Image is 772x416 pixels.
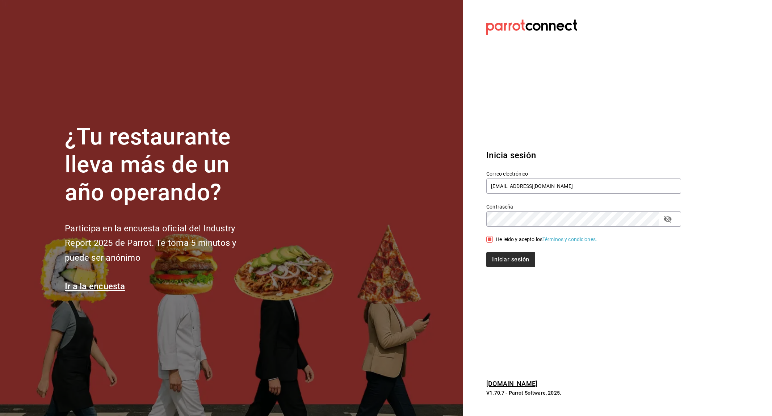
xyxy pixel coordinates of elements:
h3: Inicia sesión [486,149,681,162]
div: He leído y acepto los [496,236,597,243]
a: Ir a la encuesta [65,281,125,291]
label: Correo electrónico [486,171,681,176]
label: Contraseña [486,204,681,209]
input: Ingresa tu correo electrónico [486,178,681,194]
a: [DOMAIN_NAME] [486,380,537,387]
p: V1.70.7 - Parrot Software, 2025. [486,389,681,396]
a: Términos y condiciones. [542,236,597,242]
h2: Participa en la encuesta oficial del Industry Report 2025 de Parrot. Te toma 5 minutos y puede se... [65,221,260,265]
button: passwordField [662,213,674,225]
h1: ¿Tu restaurante lleva más de un año operando? [65,123,260,206]
button: Iniciar sesión [486,252,535,267]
